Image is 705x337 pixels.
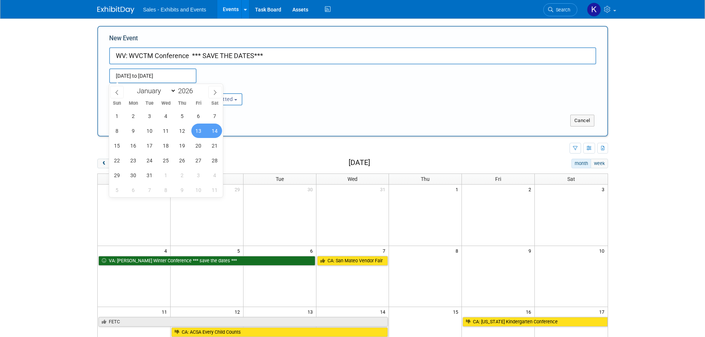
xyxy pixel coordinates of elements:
select: Month [134,86,176,95]
span: 14 [379,307,389,316]
span: Thu [174,101,190,106]
span: 12 [234,307,243,316]
a: Search [543,3,577,16]
input: Name of Trade Show / Conference [109,47,596,64]
span: March 31, 2026 [142,168,157,182]
span: Wed [348,176,357,182]
span: March 17, 2026 [142,138,157,153]
span: March 29, 2026 [110,168,124,182]
span: 17 [598,307,608,316]
button: month [571,159,591,168]
span: 30 [307,185,316,194]
span: 5 [236,246,243,255]
span: April 4, 2026 [208,168,222,182]
span: March 15, 2026 [110,138,124,153]
span: 2 [528,185,534,194]
span: April 5, 2026 [110,183,124,197]
span: Fri [495,176,501,182]
span: March 3, 2026 [142,109,157,123]
span: April 10, 2026 [191,183,206,197]
div: Attendance / Format: [109,83,181,93]
button: week [591,159,608,168]
span: March 4, 2026 [159,109,173,123]
span: March 12, 2026 [175,124,189,138]
img: ExhibitDay [97,6,134,14]
span: March 18, 2026 [159,138,173,153]
span: March 22, 2026 [110,153,124,168]
span: 13 [307,307,316,316]
a: VA: [PERSON_NAME] Winter Conference *** save the dates *** [98,256,315,266]
span: March 7, 2026 [208,109,222,123]
span: Sat [207,101,223,106]
span: Mon [125,101,141,106]
span: 29 [234,185,243,194]
span: 3 [601,185,608,194]
span: April 7, 2026 [142,183,157,197]
span: April 2, 2026 [175,168,189,182]
span: 1 [455,185,461,194]
span: March 20, 2026 [191,138,206,153]
span: March 16, 2026 [126,138,141,153]
span: April 9, 2026 [175,183,189,197]
span: March 28, 2026 [208,153,222,168]
span: Sales - Exhibits and Events [143,7,206,13]
button: Cancel [570,115,594,127]
span: March 2, 2026 [126,109,141,123]
span: Tue [276,176,284,182]
span: 15 [452,307,461,316]
span: March 21, 2026 [208,138,222,153]
span: 31 [379,185,389,194]
span: 8 [455,246,461,255]
span: March 8, 2026 [110,124,124,138]
span: March 23, 2026 [126,153,141,168]
span: March 30, 2026 [126,168,141,182]
span: 11 [161,307,170,316]
span: April 6, 2026 [126,183,141,197]
span: April 11, 2026 [208,183,222,197]
span: March 26, 2026 [175,153,189,168]
span: 7 [382,246,389,255]
img: Kara Haven [587,3,601,17]
span: March 24, 2026 [142,153,157,168]
span: March 9, 2026 [126,124,141,138]
span: March 27, 2026 [191,153,206,168]
span: 10 [598,246,608,255]
span: March 10, 2026 [142,124,157,138]
span: Tue [141,101,158,106]
input: Start Date - End Date [109,68,197,83]
span: Fri [190,101,207,106]
span: April 3, 2026 [191,168,206,182]
span: April 1, 2026 [159,168,173,182]
span: March 25, 2026 [159,153,173,168]
span: March 1, 2026 [110,109,124,123]
a: FETC [98,317,388,327]
span: March 13, 2026 [191,124,206,138]
span: 16 [525,307,534,316]
span: 6 [309,246,316,255]
span: Sun [109,101,125,106]
span: Thu [421,176,430,182]
h2: [DATE] [349,159,370,167]
span: April 8, 2026 [159,183,173,197]
label: New Event [109,34,138,46]
span: March 19, 2026 [175,138,189,153]
a: CA: ACSA Every Child Counts [171,327,388,337]
span: Sat [567,176,575,182]
input: Year [176,87,198,95]
span: March 14, 2026 [208,124,222,138]
span: March 5, 2026 [175,109,189,123]
span: 9 [528,246,534,255]
span: Wed [158,101,174,106]
a: CA: San Mateo Vendor Fair [317,256,388,266]
span: March 6, 2026 [191,109,206,123]
span: Search [553,7,570,13]
span: 4 [164,246,170,255]
a: CA: [US_STATE] Kindergarten Conference [463,317,607,327]
span: March 11, 2026 [159,124,173,138]
div: Participation: [192,83,264,93]
button: prev [97,159,111,168]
